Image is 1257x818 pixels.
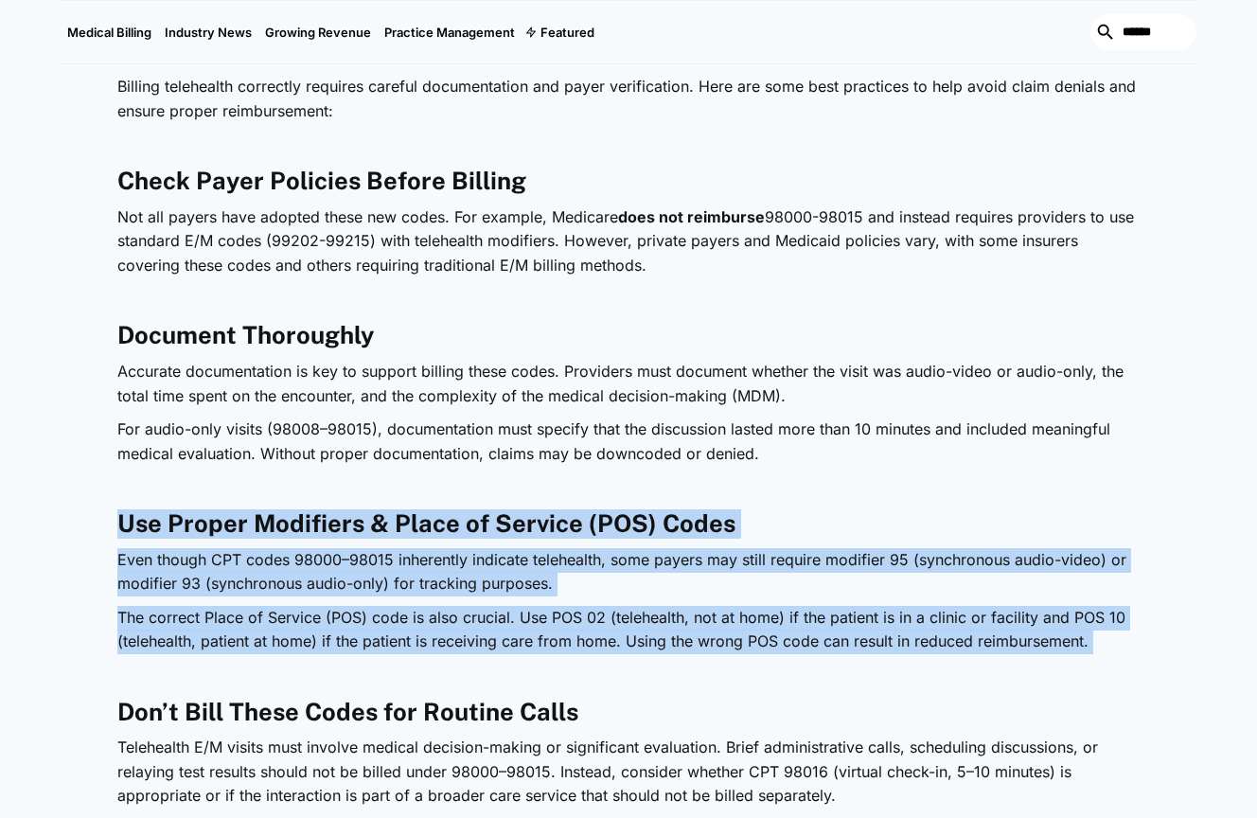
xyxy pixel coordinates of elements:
[117,133,1140,158] p: ‍
[117,606,1140,654] p: The correct Place of Service (POS) code is also crucial. Use POS 02 (telehealth, not at home) if ...
[540,25,594,40] div: Featured
[117,509,735,538] strong: Use Proper Modifiers & Place of Service (POS) Codes
[117,418,1140,466] p: For audio-only visits (98008–98015), documentation must specify that the discussion lasted more t...
[117,288,1140,312] p: ‍
[378,1,522,63] a: Practice Management
[117,736,1140,809] p: Telehealth E/M visits must involve medical decision-making or significant evaluation. Brief admin...
[61,1,158,63] a: Medical Billing
[117,167,526,195] strong: Check Payer Policies Before Billing
[618,207,765,226] strong: does not reimburse
[117,75,1140,123] p: Billing telehealth correctly requires careful documentation and payer verification. Here are some...
[117,698,578,726] strong: Don’t Bill These Codes for Routine Calls
[117,360,1140,408] p: Accurate documentation is key to support billing these codes. Providers must document whether the...
[117,548,1140,596] p: Even though CPT codes 98000–98015 inherently indicate telehealth, some payers may still require m...
[158,1,258,63] a: Industry News
[117,205,1140,278] p: Not all payers have adopted these new codes. For example, Medicare 98000-98015 and instead requir...
[522,1,601,63] div: Featured
[117,475,1140,500] p: ‍
[258,1,378,63] a: Growing Revenue
[117,664,1140,688] p: ‍
[117,321,374,349] strong: Document Thoroughly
